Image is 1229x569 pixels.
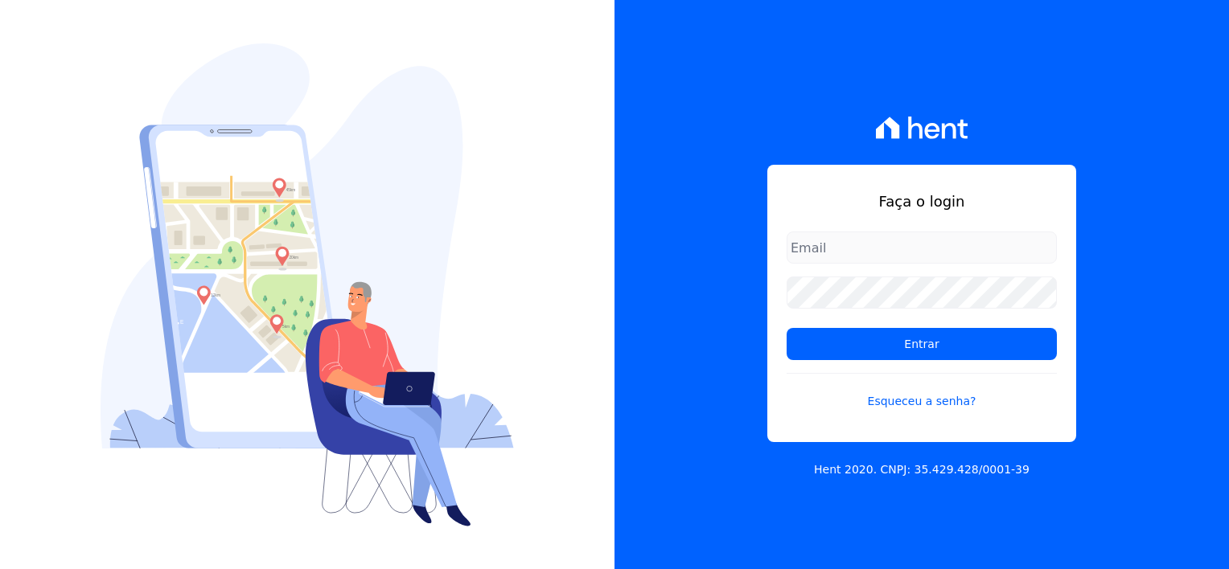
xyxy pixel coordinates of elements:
[787,328,1057,360] input: Entrar
[787,190,1057,212] h1: Faça o login
[101,43,514,526] img: Login
[787,373,1057,410] a: Esqueceu a senha?
[787,231,1057,264] input: Email
[814,461,1030,478] p: Hent 2020. CNPJ: 35.429.428/0001-39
